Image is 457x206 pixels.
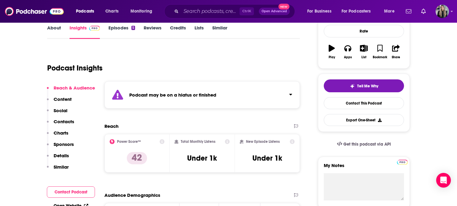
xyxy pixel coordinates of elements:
button: Show profile menu [436,5,449,18]
p: Contacts [54,119,74,124]
div: Rate [324,25,404,37]
p: Content [54,96,72,102]
label: My Notes [324,162,404,173]
img: tell me why sparkle [350,84,355,89]
strong: Podcast may be on a hiatus or finished [129,92,216,98]
button: Apps [340,41,356,63]
div: 5 [131,26,135,30]
a: Similar [212,25,227,39]
a: About [47,25,61,39]
img: Podchaser - Follow, Share and Rate Podcasts [5,6,64,17]
span: Ctrl K [240,7,254,15]
button: Charts [47,130,68,141]
a: InsightsPodchaser Pro [70,25,100,39]
h2: Total Monthly Listens [181,139,215,144]
button: Details [47,153,69,164]
a: Pro website [397,159,408,165]
div: List [361,55,366,59]
span: For Podcasters [342,7,371,16]
div: Search podcasts, credits, & more... [170,4,301,18]
h3: Under 1k [187,154,217,163]
input: Search podcasts, credits, & more... [181,6,240,16]
div: Apps [344,55,352,59]
button: open menu [303,6,339,16]
span: Tell Me Why [357,84,378,89]
span: New [278,4,289,10]
p: Charts [54,130,68,136]
button: Play [324,41,340,63]
button: open menu [126,6,160,16]
button: tell me why sparkleTell Me Why [324,79,404,92]
p: 42 [127,152,147,164]
span: Monitoring [130,7,152,16]
p: Reach & Audience [54,85,95,91]
button: Contacts [47,119,74,130]
span: For Business [307,7,331,16]
a: Show notifications dropdown [419,6,428,17]
button: Similar [47,164,69,175]
img: User Profile [436,5,449,18]
section: Click to expand status details [104,81,300,109]
button: Export One-Sheet [324,114,404,126]
span: Open Advanced [262,10,287,13]
button: open menu [72,6,102,16]
button: Content [47,96,72,108]
h2: Reach [104,123,119,129]
span: Logged in as MaggieWard [436,5,449,18]
h3: Under 1k [252,154,282,163]
button: open menu [380,6,402,16]
img: Podchaser Pro [397,160,408,165]
a: Episodes5 [108,25,135,39]
h2: New Episode Listens [246,139,280,144]
button: Bookmark [372,41,388,63]
button: Social [47,108,67,119]
span: Podcasts [76,7,94,16]
a: Contact This Podcast [324,97,404,109]
h2: Audience Demographics [104,192,160,198]
span: Get this podcast via API [343,142,391,147]
a: Get this podcast via API [332,137,396,152]
a: Charts [101,6,122,16]
button: List [356,41,372,63]
p: Details [54,153,69,158]
div: Play [329,55,335,59]
a: Lists [195,25,204,39]
p: Social [54,108,67,113]
a: Credits [170,25,186,39]
button: Contact Podcast [47,186,95,198]
img: Podchaser Pro [89,26,100,31]
button: Sponsors [47,141,74,153]
span: More [384,7,395,16]
div: Share [392,55,400,59]
a: Show notifications dropdown [403,6,414,17]
p: Similar [54,164,69,170]
a: Reviews [144,25,161,39]
h2: Power Score™ [117,139,141,144]
div: Open Intercom Messenger [436,173,451,188]
div: Bookmark [373,55,387,59]
button: open menu [338,6,380,16]
span: Charts [105,7,119,16]
button: Open AdvancedNew [259,8,290,15]
button: Share [388,41,404,63]
p: Sponsors [54,141,74,147]
h1: Podcast Insights [47,63,103,73]
button: Reach & Audience [47,85,95,96]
